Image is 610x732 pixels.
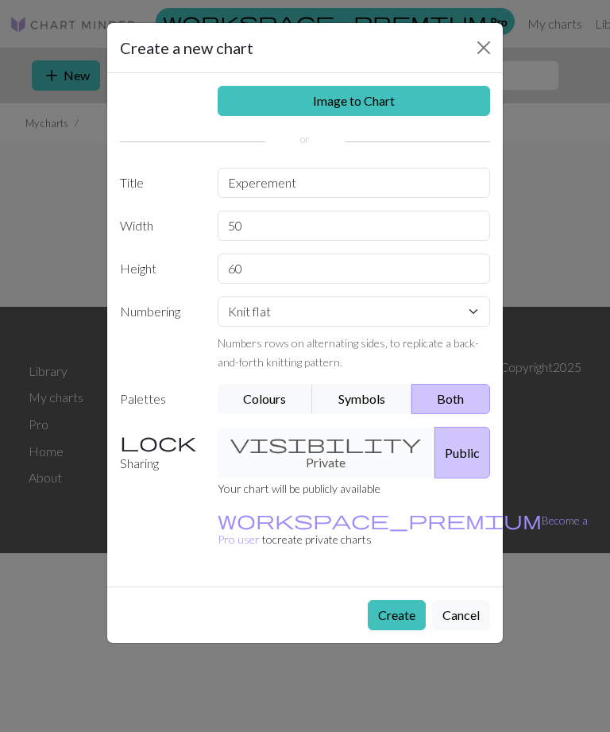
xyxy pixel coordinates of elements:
button: Symbols [312,384,412,414]
button: Colours [218,384,314,414]
a: Become a Pro user [218,513,588,546]
label: Width [110,211,208,241]
h5: Create a new chart [120,36,253,60]
label: Height [110,254,208,284]
label: Palettes [110,384,208,414]
small: Your chart will be publicly available [218,482,380,495]
small: to create private charts [218,513,588,546]
button: Both [411,384,491,414]
a: Image to Chart [218,86,491,116]
label: Numbering [110,296,208,371]
span: workspace_premium [218,509,542,531]
label: Title [110,168,208,198]
button: Public [434,427,490,478]
small: Numbers rows on alternating sides, to replicate a back-and-forth knitting pattern. [218,336,479,369]
button: Close [471,35,496,60]
button: Cancel [432,600,490,630]
button: Create [368,600,426,630]
label: Sharing [110,427,208,478]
